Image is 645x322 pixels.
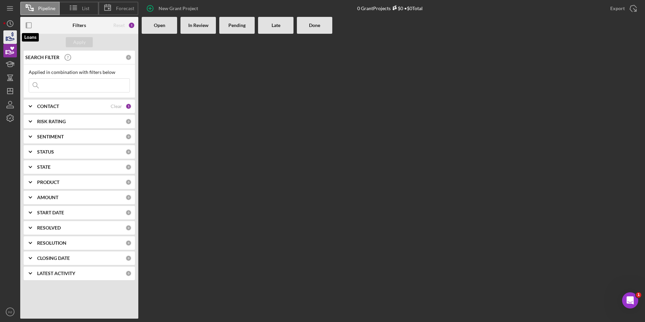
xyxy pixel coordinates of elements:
[29,70,130,75] div: Applied in combination with filters below
[309,23,320,28] b: Done
[128,22,135,29] div: 1
[604,2,642,15] button: Export
[125,134,132,140] div: 0
[188,23,208,28] b: In Review
[25,55,59,60] b: SEARCH FILTER
[125,149,132,155] div: 0
[82,6,89,11] span: List
[125,255,132,261] div: 0
[622,292,638,308] iframe: Intercom live chat
[154,23,165,28] b: Open
[125,225,132,231] div: 0
[37,225,61,231] b: RESOLVED
[37,195,58,200] b: AMOUNT
[125,270,132,276] div: 0
[37,180,59,185] b: PRODUCT
[37,271,75,276] b: LATEST ACTIVITY
[66,37,93,47] button: Apply
[116,6,134,11] span: Forecast
[37,104,59,109] b: CONTACT
[73,37,86,47] div: Apply
[272,23,280,28] b: Late
[228,23,246,28] b: Pending
[357,5,423,11] div: 0 Grant Projects • $0 Total
[125,54,132,60] div: 0
[391,5,403,11] div: $0
[37,210,64,215] b: START DATE
[142,2,205,15] button: New Grant Project
[125,194,132,200] div: 0
[73,23,86,28] b: Filters
[38,6,55,11] span: Pipeline
[3,305,17,319] button: HJ
[37,149,54,155] b: STATUS
[636,292,641,298] span: 1
[125,240,132,246] div: 0
[8,310,12,314] text: HJ
[125,179,132,185] div: 0
[37,134,64,139] b: SENTIMENT
[37,164,51,170] b: STATE
[610,2,625,15] div: Export
[159,2,198,15] div: New Grant Project
[125,103,132,109] div: 1
[37,119,66,124] b: RISK RATING
[125,210,132,216] div: 0
[113,23,125,28] div: Reset
[37,256,70,261] b: CLOSING DATE
[111,104,122,109] div: Clear
[125,164,132,170] div: 0
[37,240,66,246] b: RESOLUTION
[125,118,132,125] div: 0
